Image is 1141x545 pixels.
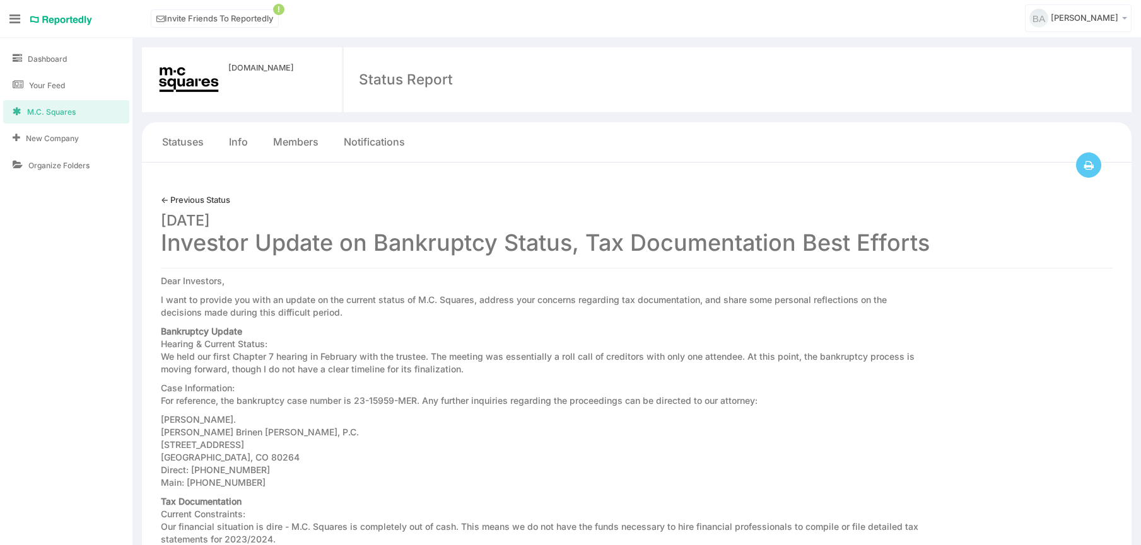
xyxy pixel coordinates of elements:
span: M.C. Squares [27,106,76,117]
a: Info [229,135,248,149]
a: Members [273,135,319,149]
a: Invite Friends To Reportedly! [151,9,279,28]
strong: Bankruptcy Update [161,326,242,336]
h1: Investor Update on Bankruptcy Status, Tax Documentation Best Efforts [161,205,1113,255]
p: Case Information: For reference, the bankruptcy case number is 23-15959-MER. Any further inquirie... [161,382,922,407]
img: svg+xml;base64,PD94bWwgdmVyc2lvbj0iMS4wIiBlbmNvZGluZz0iVVRGLTgiPz4KICAgICAg%0APHN2ZyB2ZXJzaW9uPSI... [1029,9,1048,28]
a: Statuses [162,135,204,149]
a: New Company [3,127,129,150]
span: Your Feed [29,80,65,91]
small: [DATE] [161,211,210,229]
a: [PERSON_NAME] [1025,4,1132,32]
span: ! [273,4,284,15]
span: New Company [26,133,79,144]
a: Your Feed [3,74,129,97]
span: Organize Folders [28,160,90,171]
p: Hearing & Current Status: We held our first Chapter 7 hearing in February with the trustee. The m... [161,325,922,376]
p: Dear Investors, [161,275,922,287]
a: Dashboard [3,47,129,71]
strong: Tax Documentation [161,496,242,507]
p: I want to provide you with an update on the current status of M.C. Squares, address your concerns... [161,294,922,319]
a: Reportedly [30,9,93,31]
img: medium_M_C_Squares_Logo_Primary_Black-1200x654.jpg [157,62,221,97]
a: M.C. Squares [3,100,129,123]
a: Notifications [344,135,405,149]
div: Status Report [359,69,453,89]
span: [PERSON_NAME] [1051,13,1118,23]
span: Dashboard [28,54,67,64]
a: Organize Folders [3,154,129,177]
a: [DOMAIN_NAME] [228,62,322,74]
p: [PERSON_NAME]. [PERSON_NAME] Brinen [PERSON_NAME], P.C. [STREET_ADDRESS] [GEOGRAPHIC_DATA], CO 80... [161,413,922,489]
a: ← Previous Status [161,194,230,206]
